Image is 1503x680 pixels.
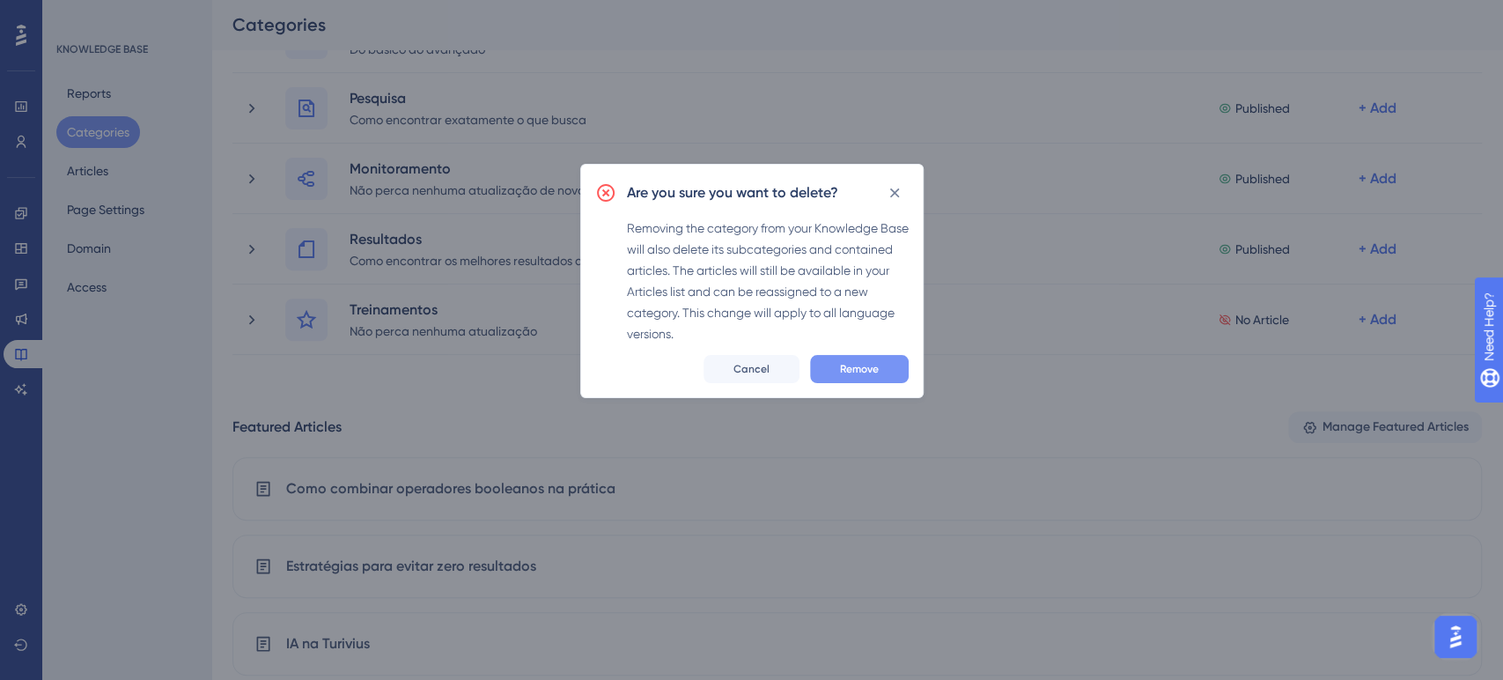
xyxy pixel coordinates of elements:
[627,218,909,344] div: Removing the category from your Knowledge Base will also delete its subcategories and contained a...
[840,362,879,376] span: Remove
[1429,610,1482,663] iframe: UserGuiding AI Assistant Launcher
[41,4,110,26] span: Need Help?
[627,182,838,203] h2: Are you sure you want to delete?
[733,362,770,376] span: Cancel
